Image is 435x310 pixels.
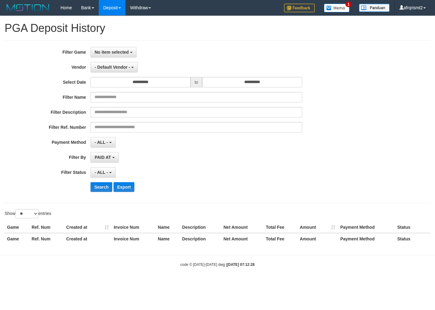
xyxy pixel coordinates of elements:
select: Showentries [15,209,38,218]
th: Amount [297,222,338,233]
button: PAID AT [90,152,118,163]
th: Ref. Num [29,233,64,244]
span: PAID AT [94,155,111,160]
th: Invoice Num [111,222,156,233]
th: Net Amount [221,222,263,233]
span: 1 [345,2,352,7]
h1: PGA Deposit History [5,22,430,34]
th: Invoice Num [111,233,156,244]
button: No item selected [90,47,136,57]
th: Status [395,222,430,233]
th: Amount [297,233,338,244]
img: Button%20Memo.svg [324,4,350,12]
th: Status [395,233,430,244]
th: Ref. Num [29,222,64,233]
th: Name [156,233,180,244]
small: code © [DATE]-[DATE] dwg | [180,262,255,267]
th: Net Amount [221,233,263,244]
span: - ALL - [94,170,108,175]
img: Feedback.jpg [284,4,315,12]
th: Game [5,222,29,233]
th: Payment Method [338,222,395,233]
button: Export [114,182,134,192]
img: panduan.png [359,4,390,12]
button: - ALL - [90,167,115,178]
strong: [DATE] 07:12:28 [227,262,255,267]
th: Name [156,222,180,233]
img: MOTION_logo.png [5,3,51,12]
span: - Default Vendor - [94,65,130,70]
th: Created at [64,233,111,244]
span: - ALL - [94,140,108,145]
button: Search [90,182,112,192]
th: Total Fee [263,233,297,244]
span: No item selected [94,50,129,55]
button: - Default Vendor - [90,62,138,72]
span: to [191,77,202,87]
label: Show entries [5,209,51,218]
button: - ALL - [90,137,115,147]
th: Game [5,233,29,244]
th: Total Fee [263,222,297,233]
th: Payment Method [338,233,395,244]
th: Description [180,233,221,244]
th: Description [180,222,221,233]
th: Created at [64,222,111,233]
